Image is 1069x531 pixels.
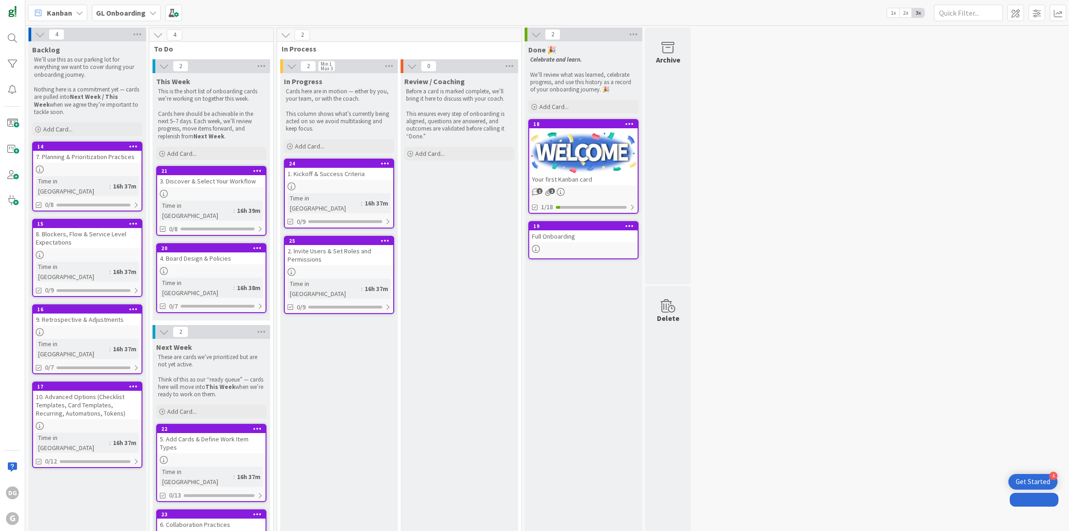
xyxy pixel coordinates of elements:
div: 16 [33,305,141,314]
p: This ensures every step of onboarding is aligned, questions are answered, and outcomes are valida... [406,110,513,140]
div: 9. Retrospective & Adjustments [33,314,141,325]
div: 19 [529,222,638,230]
p: We’ll use this as our parking lot for everything we want to cover during your onboarding journey. [34,56,141,79]
div: 16h 37m [111,344,139,354]
span: Done 🎉 [528,45,556,54]
b: GL Onboarding [96,8,146,17]
div: 25 [285,237,393,245]
span: 2x [899,8,912,17]
strong: Next Week [193,132,224,140]
span: 2 [300,61,316,72]
div: 18 [529,120,638,128]
span: 1x [887,8,899,17]
div: 16h 37m [362,198,390,208]
span: 0/9 [297,217,305,227]
div: 18Your first Kanban card [529,120,638,185]
div: Delete [657,313,679,324]
div: 16h 39m [235,206,263,216]
span: Backlog [32,45,60,54]
span: 2 [173,326,188,337]
div: 2. Invite Users & Set Roles and Permissions [285,245,393,265]
span: 1 [549,188,555,194]
span: Add Card... [43,125,73,133]
span: : [233,472,235,482]
div: 7. Planning & Prioritization Practices [33,151,141,163]
span: 2 [294,29,310,40]
span: 0/9 [45,285,54,295]
span: In Progress [284,77,322,86]
div: 147. Planning & Prioritization Practices [33,143,141,163]
div: Time in [GEOGRAPHIC_DATA] [160,467,233,487]
span: 3x [912,8,924,17]
div: Your first Kanban card [529,173,638,185]
div: 20 [157,244,266,252]
span: Next Week [156,343,192,352]
span: 1 [537,188,543,194]
div: 16h 37m [362,284,390,294]
div: 16h 37m [235,472,263,482]
div: 22 [161,426,266,432]
div: 4. Board Design & Policies [157,252,266,264]
div: 17 [37,383,141,390]
div: 10. Advanced Options (Checklist Templates, Card Templates, Recurring, Automations, Tokens) [33,391,141,419]
span: 0/7 [45,363,54,372]
span: In Process [282,44,510,53]
p: Think of this as our “ready queue” — cards here will move into when we’re ready to work on them. [158,376,265,399]
div: 23 [161,511,266,518]
div: Max 3 [321,66,333,71]
p: This column shows what’s currently being acted on so we avoid multitasking and keep focus. [286,110,392,133]
strong: Next Week / This Week [34,93,119,108]
div: Time in [GEOGRAPHIC_DATA] [36,433,109,453]
span: Add Card... [167,149,197,158]
div: 25 [289,238,393,244]
span: 0/8 [45,200,54,210]
div: 23 [157,510,266,519]
div: 16h 37m [111,181,139,191]
div: 169. Retrospective & Adjustments [33,305,141,325]
span: : [109,181,111,191]
div: Time in [GEOGRAPHIC_DATA] [36,262,109,282]
span: : [109,438,111,448]
span: This Week [156,77,190,86]
div: 21 [157,167,266,175]
div: 16h 37m [111,438,139,448]
div: 204. Board Design & Policies [157,244,266,264]
div: 14 [33,143,141,151]
div: Min 1 [321,62,332,66]
p: Cards here are in motion — either by you, your team, or with the coach. [286,88,392,103]
span: 0/8 [169,224,178,234]
div: Time in [GEOGRAPHIC_DATA] [36,339,109,359]
div: 3. Discover & Select Your Workflow [157,175,266,187]
span: : [361,284,362,294]
div: Get Started [1016,477,1050,486]
span: 1/18 [541,202,553,212]
span: 0 [421,61,436,72]
div: G [6,512,19,525]
div: 213. Discover & Select Your Workflow [157,167,266,187]
span: : [233,283,235,293]
span: To Do [154,44,262,53]
p: Before a card is marked complete, we’ll bring it here to discuss with your coach. [406,88,513,103]
div: 19Full Onboarding [529,222,638,242]
span: Add Card... [295,142,324,150]
strong: This Week [205,383,235,391]
div: 18 [533,121,638,127]
div: 14 [37,143,141,150]
span: Add Card... [415,149,445,158]
span: Review / Coaching [404,77,465,86]
p: These are cards we’ve prioritized but are not yet active. [158,354,265,369]
div: 20 [161,245,266,251]
span: 4 [49,29,64,40]
em: Celebrate and learn. [530,56,582,63]
p: This is the short list of onboarding cards we’re working on together this week. [158,88,265,103]
div: Time in [GEOGRAPHIC_DATA] [288,279,361,299]
span: : [109,344,111,354]
div: 1710. Advanced Options (Checklist Templates, Card Templates, Recurring, Automations, Tokens) [33,383,141,419]
div: Time in [GEOGRAPHIC_DATA] [160,200,233,221]
div: 6. Collaboration Practices [157,519,266,531]
p: We’ll review what was learned, celebrate progress, and use this history as a record of your onboa... [530,71,637,94]
div: Time in [GEOGRAPHIC_DATA] [288,193,361,213]
div: 16h 38m [235,283,263,293]
div: Time in [GEOGRAPHIC_DATA] [160,278,233,298]
div: Archive [656,54,680,65]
